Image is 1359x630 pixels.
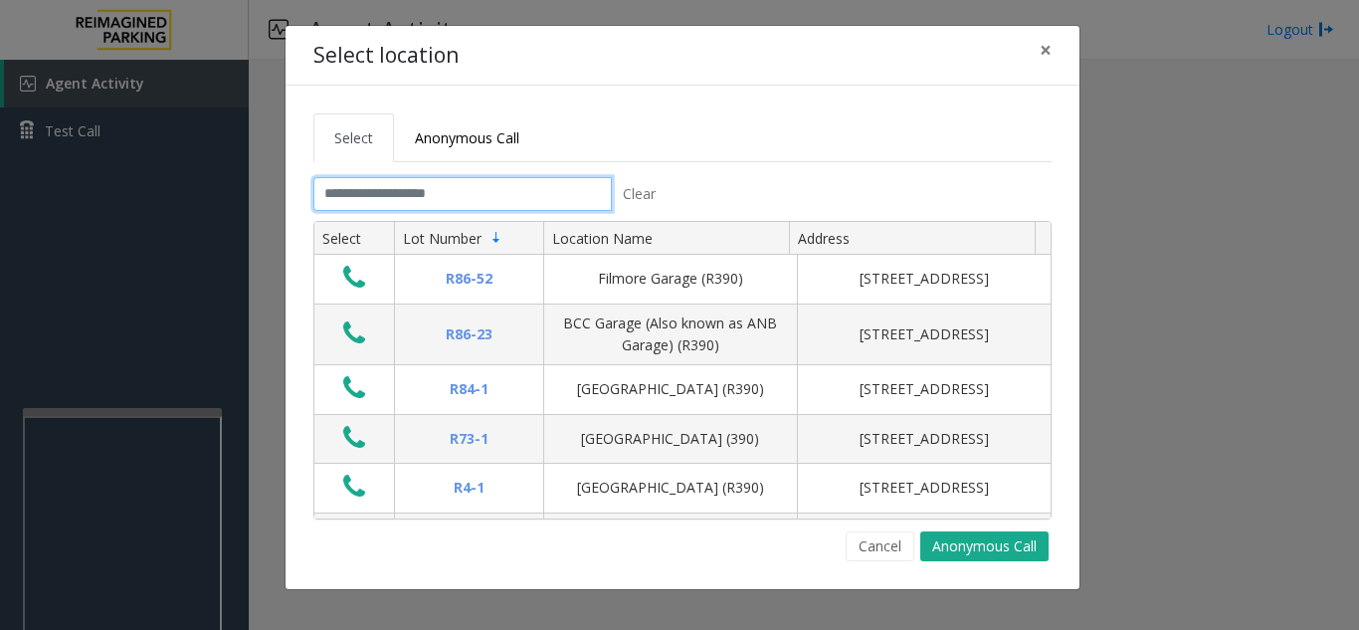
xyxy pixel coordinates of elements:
div: R86-52 [407,268,531,290]
div: [STREET_ADDRESS] [810,477,1039,499]
div: R4-1 [407,477,531,499]
span: Anonymous Call [415,128,519,147]
span: Address [798,229,850,248]
ul: Tabs [313,113,1052,162]
button: Close [1026,26,1066,75]
div: [GEOGRAPHIC_DATA] (R390) [556,378,785,400]
div: [GEOGRAPHIC_DATA] (390) [556,428,785,450]
span: Select [334,128,373,147]
div: [STREET_ADDRESS] [810,378,1039,400]
h4: Select location [313,40,459,72]
button: Clear [612,177,668,211]
div: R73-1 [407,428,531,450]
button: Cancel [846,531,914,561]
th: Select [314,222,394,256]
div: R86-23 [407,323,531,345]
div: BCC Garage (Also known as ANB Garage) (R390) [556,313,785,357]
div: [GEOGRAPHIC_DATA] (R390) [556,477,785,499]
span: Sortable [488,230,504,246]
button: Anonymous Call [920,531,1049,561]
div: [STREET_ADDRESS] [810,268,1039,290]
div: [STREET_ADDRESS] [810,323,1039,345]
span: Location Name [552,229,653,248]
span: × [1040,36,1052,64]
div: [STREET_ADDRESS] [810,428,1039,450]
div: Data table [314,222,1051,519]
div: R84-1 [407,378,531,400]
div: Filmore Garage (R390) [556,268,785,290]
span: Lot Number [403,229,482,248]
